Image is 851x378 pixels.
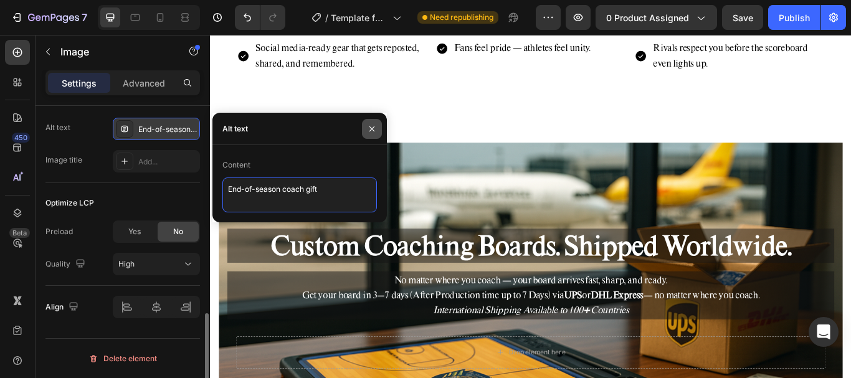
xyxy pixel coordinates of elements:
strong: DHL Express [444,296,505,310]
div: Alt text [45,122,70,133]
div: Align [45,299,81,316]
div: Preload [45,226,73,237]
span: High [118,259,135,268]
div: End-of-season coach gift [138,124,197,135]
div: Publish [779,11,810,24]
button: 7 [5,5,93,30]
i: International Shipping Available to 100+ Countries [260,314,488,328]
span: 0 product assigned [606,11,689,24]
div: Optimize LCP [45,197,94,209]
div: Quality [45,256,88,273]
strong: UPS [412,296,434,310]
button: Save [722,5,763,30]
p: Rivals respect you before the scoreboard even lights up. [516,7,715,43]
div: Content [222,159,250,171]
span: Save [733,12,753,23]
p: Image [60,44,166,59]
div: Beta [9,228,30,238]
p: Advanced [123,77,165,90]
div: Delete element [88,351,157,366]
span: Yes [128,226,141,237]
button: High [113,253,200,275]
button: 0 product assigned [596,5,717,30]
iframe: Design area [210,35,851,378]
button: Publish [768,5,820,30]
p: No matter where you coach — your board arrives fast, sharp, and ready. Get your board in 3–7 days... [21,277,726,331]
span: / [325,11,328,24]
span: Need republishing [430,12,493,23]
div: Drop element here [348,366,414,376]
div: Image title [45,154,82,166]
span: No [173,226,183,237]
p: Settings [62,77,97,90]
p: 7 [82,10,87,25]
div: Add... [138,156,197,168]
button: Delete element [45,349,200,369]
div: Undo/Redo [235,5,285,30]
span: Template for SOP - Duplicate ONLY [331,11,387,24]
strong: Custom Coaching Boards. Shipped Worldwide. [70,225,677,265]
div: 450 [12,133,30,143]
div: Open Intercom Messenger [809,317,839,347]
div: Alt text [222,123,248,135]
